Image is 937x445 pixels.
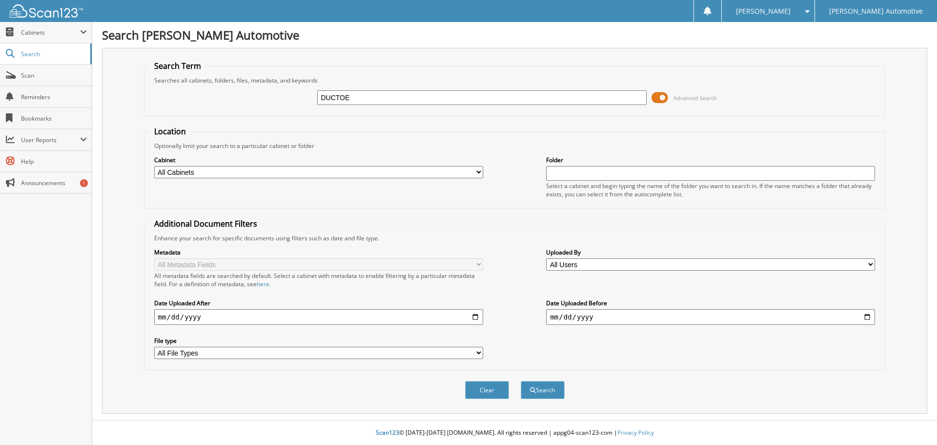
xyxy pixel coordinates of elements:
[21,157,87,166] span: Help
[154,337,483,345] label: File type
[736,8,791,14] span: [PERSON_NAME]
[546,299,875,307] label: Date Uploaded Before
[546,156,875,164] label: Folder
[21,28,80,37] span: Cabinets
[154,299,483,307] label: Date Uploaded After
[257,280,269,288] a: here
[92,421,937,445] div: © [DATE]-[DATE] [DOMAIN_NAME]. All rights reserved | appg04-scan123-com |
[21,136,80,144] span: User Reports
[80,179,88,187] div: 1
[673,94,717,102] span: Advanced Search
[21,50,85,58] span: Search
[149,218,262,229] legend: Additional Document Filters
[21,93,87,101] span: Reminders
[154,248,483,256] label: Metadata
[149,61,206,71] legend: Search Term
[149,76,880,85] div: Searches all cabinets, folders, files, metadata, and keywords
[154,272,483,288] div: All metadata fields are searched by default. Select a cabinet with metadata to enable filtering b...
[102,27,927,43] h1: Search [PERSON_NAME] Automotive
[149,126,191,137] legend: Location
[154,156,483,164] label: Cabinet
[546,309,875,325] input: end
[21,71,87,80] span: Scan
[546,182,875,198] div: Select a cabinet and begin typing the name of the folder you want to search in. If the name match...
[829,8,923,14] span: [PERSON_NAME] Automotive
[617,428,654,437] a: Privacy Policy
[465,381,509,399] button: Clear
[21,179,87,187] span: Announcements
[149,142,880,150] div: Optionally limit your search to a particular cabinet or folder
[521,381,565,399] button: Search
[149,234,880,242] div: Enhance your search for specific documents using filters such as date and file type.
[21,114,87,123] span: Bookmarks
[154,309,483,325] input: start
[10,4,83,18] img: scan123-logo-white.svg
[376,428,399,437] span: Scan123
[546,248,875,256] label: Uploaded By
